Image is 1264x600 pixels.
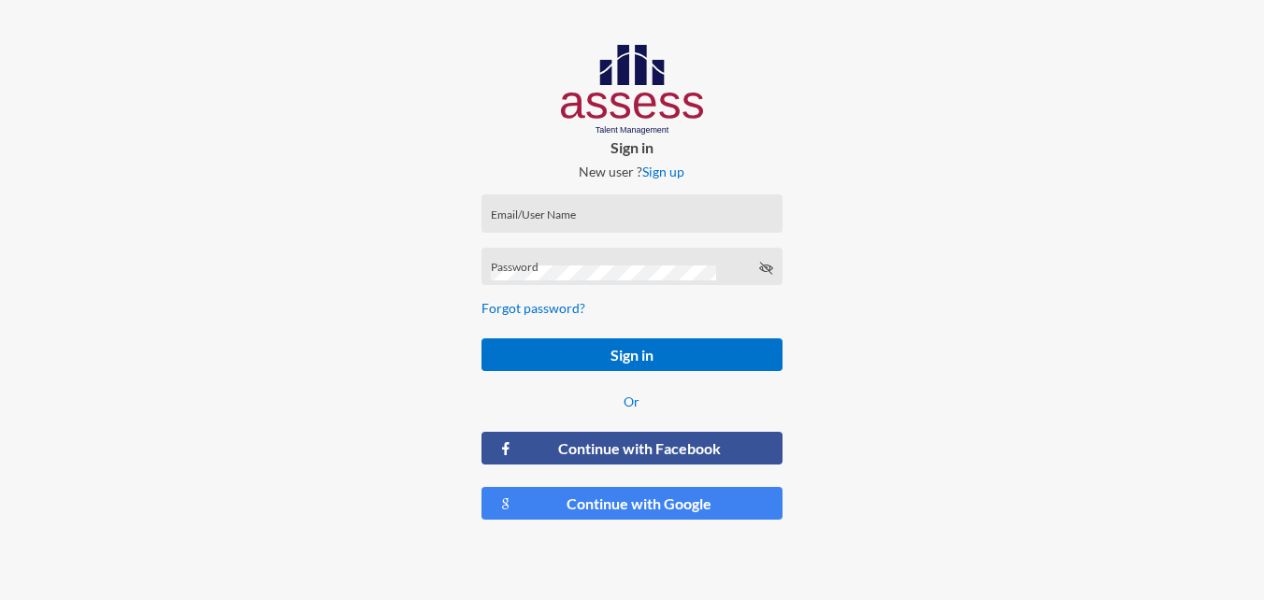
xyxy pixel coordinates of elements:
[481,393,783,409] p: Or
[467,164,798,179] p: New user ?
[481,432,783,464] button: Continue with Facebook
[467,138,798,156] p: Sign in
[561,45,704,135] img: AssessLogoo.svg
[642,164,684,179] a: Sign up
[481,487,783,520] button: Continue with Google
[481,300,585,316] a: Forgot password?
[481,338,783,371] button: Sign in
